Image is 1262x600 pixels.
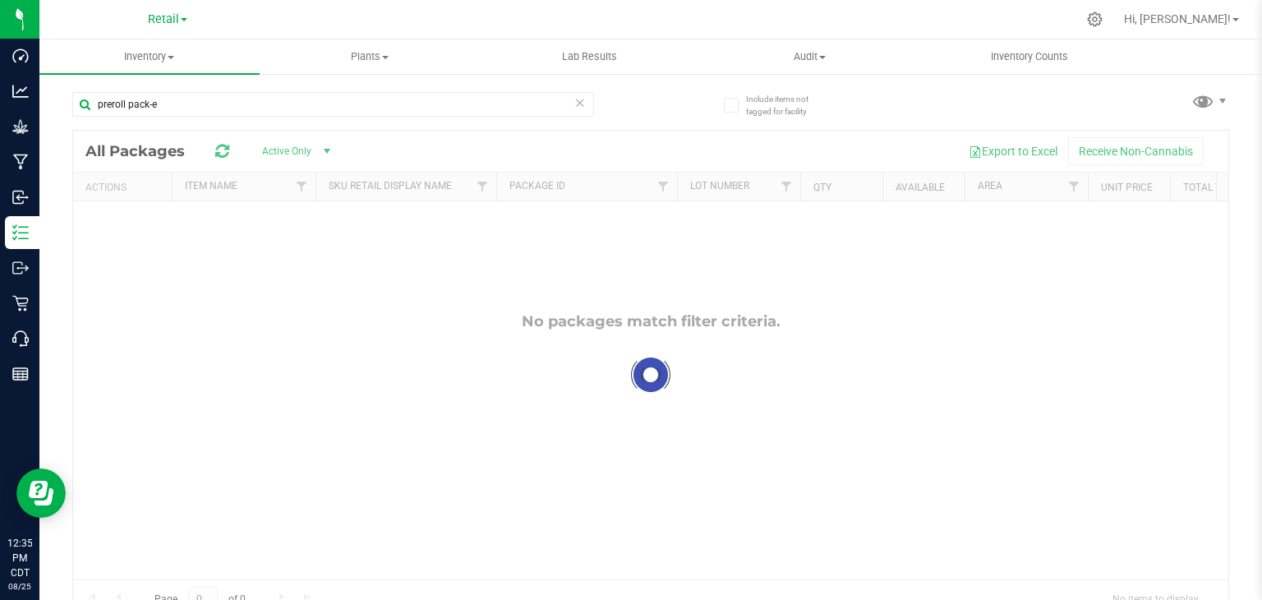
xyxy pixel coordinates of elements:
div: Manage settings [1085,12,1105,27]
iframe: Resource center [16,468,66,518]
inline-svg: Outbound [12,260,29,276]
inline-svg: Inbound [12,189,29,205]
inline-svg: Reports [12,366,29,382]
span: Hi, [PERSON_NAME]! [1124,12,1231,25]
inline-svg: Retail [12,295,29,312]
inline-svg: Inventory [12,224,29,241]
a: Inventory Counts [919,39,1140,74]
span: Inventory Counts [969,49,1090,64]
inline-svg: Manufacturing [12,154,29,170]
a: Plants [260,39,480,74]
inline-svg: Grow [12,118,29,135]
inline-svg: Analytics [12,83,29,99]
a: Lab Results [480,39,700,74]
span: Lab Results [540,49,639,64]
inline-svg: Dashboard [12,48,29,64]
input: Search Package ID, Item Name, SKU, Lot or Part Number... [72,92,594,117]
span: Clear [574,92,586,113]
p: 12:35 PM CDT [7,536,32,580]
p: 08/25 [7,580,32,593]
a: Audit [699,39,919,74]
span: Audit [700,49,919,64]
inline-svg: Call Center [12,330,29,347]
span: Plants [260,49,479,64]
span: Retail [148,12,179,26]
span: Include items not tagged for facility [746,93,828,118]
span: Inventory [39,49,260,64]
a: Inventory [39,39,260,74]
